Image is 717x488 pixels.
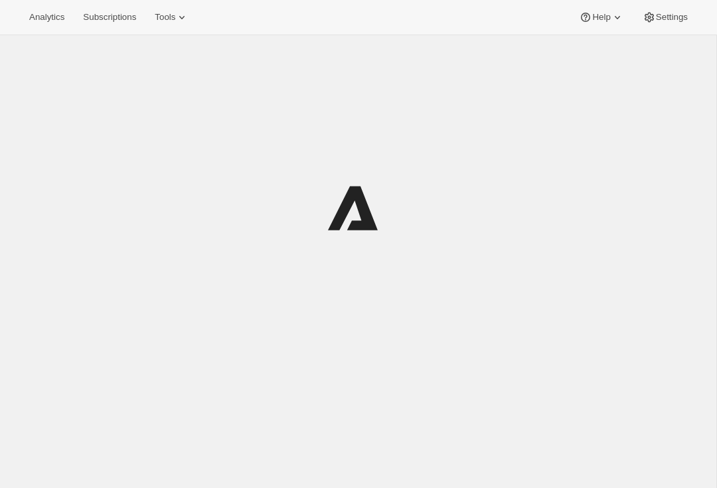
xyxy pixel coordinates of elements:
span: Tools [155,12,175,23]
span: Subscriptions [83,12,136,23]
span: Analytics [29,12,64,23]
button: Help [571,8,631,27]
button: Subscriptions [75,8,144,27]
button: Settings [635,8,696,27]
button: Tools [147,8,197,27]
button: Analytics [21,8,72,27]
span: Settings [656,12,688,23]
span: Help [592,12,610,23]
